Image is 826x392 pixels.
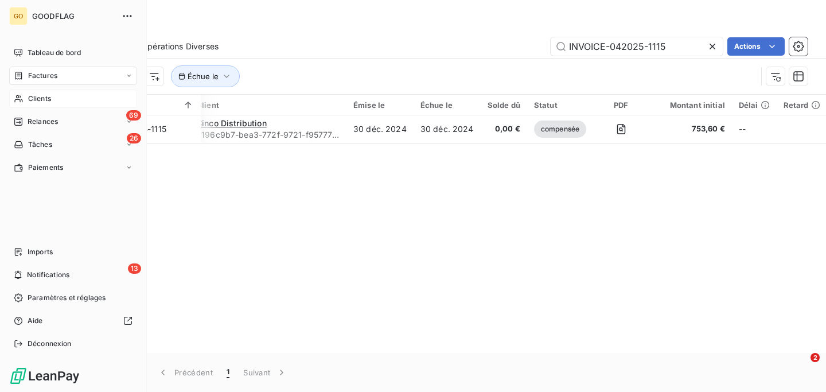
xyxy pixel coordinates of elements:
span: GOODFLAG [32,11,115,21]
span: Notifications [27,270,69,280]
button: Précédent [150,360,220,385]
span: Paramètres et réglages [28,293,106,303]
button: Suivant [236,360,294,385]
span: Imports [28,247,53,257]
span: Cinco Distribution [196,118,267,128]
span: Tableau de bord [28,48,81,58]
span: Paiements [28,162,63,173]
span: Déconnexion [28,339,72,349]
td: 30 déc. 2024 [346,115,414,143]
span: Aide [28,316,43,326]
div: Client [196,100,340,110]
div: Délai [739,100,770,110]
span: 2 [811,353,820,362]
span: Tâches [28,139,52,150]
div: Solde dû [488,100,520,110]
span: 13 [128,263,141,274]
td: 30 déc. 2024 [414,115,481,143]
button: Actions [727,37,785,56]
span: Factures [28,71,57,81]
span: Relances [28,117,58,127]
button: Échue le [171,65,240,87]
img: Logo LeanPay [9,367,80,385]
div: GO [9,7,28,25]
span: Opérations Diverses [141,41,219,52]
a: Aide [9,312,137,330]
input: Rechercher [551,37,723,56]
button: 1 [220,360,236,385]
div: PDF [600,100,642,110]
div: Montant initial [656,100,725,110]
div: Statut [534,100,586,110]
div: Échue le [420,100,474,110]
span: 753,60 € [656,123,725,135]
span: Échue le [188,72,219,81]
span: 0196c9b7-bea3-772f-9721-f95777a1464f [196,129,340,141]
span: 0,00 € [488,123,520,135]
div: Retard [784,100,820,110]
span: 1 [227,367,229,378]
td: -- [732,115,777,143]
span: 26 [127,133,141,143]
iframe: Intercom live chat [787,353,815,381]
div: Émise le [353,100,407,110]
span: compensée [534,121,586,138]
span: Clients [28,94,51,104]
span: 69 [126,110,141,121]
